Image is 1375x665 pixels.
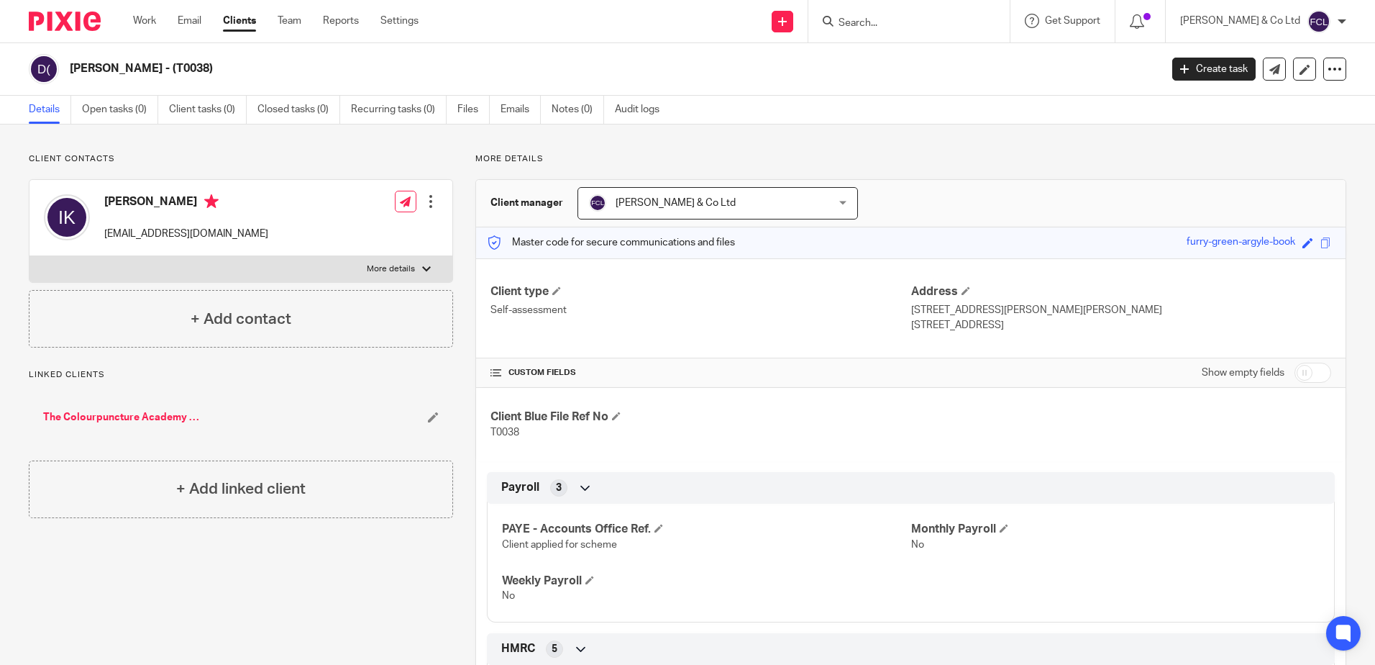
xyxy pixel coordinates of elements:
[490,284,910,299] h4: Client type
[501,480,539,495] span: Payroll
[82,96,158,124] a: Open tasks (0)
[43,410,201,425] a: The Colourpuncture Academy Ltd - (T0038) - 07779 009643
[223,14,256,28] a: Clients
[1187,235,1295,251] div: furry-green-argyle-book
[490,303,910,317] p: Self-assessment
[837,17,967,30] input: Search
[29,12,101,31] img: Pixie
[475,153,1346,165] p: More details
[490,410,910,425] h4: Client Blue File Ref No
[502,540,617,550] span: Client applied for scheme
[1172,58,1256,81] a: Create task
[487,235,735,250] p: Master code for secure communications and files
[502,591,515,601] span: No
[490,367,910,379] h4: CUSTOM FIELDS
[380,14,419,28] a: Settings
[1180,14,1300,28] p: [PERSON_NAME] & Co Ltd
[502,522,910,537] h4: PAYE - Accounts Office Ref.
[556,481,562,495] span: 3
[204,194,219,209] i: Primary
[552,642,557,656] span: 5
[502,574,910,589] h4: Weekly Payroll
[278,14,301,28] a: Team
[257,96,340,124] a: Closed tasks (0)
[1307,10,1330,33] img: svg%3E
[1202,366,1284,380] label: Show empty fields
[367,263,415,275] p: More details
[501,96,541,124] a: Emails
[911,303,1331,317] p: [STREET_ADDRESS][PERSON_NAME][PERSON_NAME]
[351,96,447,124] a: Recurring tasks (0)
[911,318,1331,332] p: [STREET_ADDRESS]
[911,540,924,550] span: No
[911,522,1320,537] h4: Monthly Payroll
[589,194,606,212] img: svg%3E
[169,96,247,124] a: Client tasks (0)
[323,14,359,28] a: Reports
[490,196,563,210] h3: Client manager
[490,427,519,438] span: T0038
[191,308,291,330] h4: + Add contact
[29,54,59,84] img: svg%3E
[29,153,453,165] p: Client contacts
[104,227,268,241] p: [EMAIL_ADDRESS][DOMAIN_NAME]
[176,478,306,500] h4: + Add linked client
[911,284,1331,299] h4: Address
[104,194,268,212] h4: [PERSON_NAME]
[29,96,71,124] a: Details
[501,641,535,656] span: HMRC
[457,96,490,124] a: Files
[615,96,670,124] a: Audit logs
[616,198,736,208] span: [PERSON_NAME] & Co Ltd
[178,14,201,28] a: Email
[552,96,604,124] a: Notes (0)
[29,369,453,381] p: Linked clients
[133,14,156,28] a: Work
[44,194,90,240] img: svg%3E
[70,61,934,76] h2: [PERSON_NAME] - (T0038)
[1045,16,1100,26] span: Get Support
